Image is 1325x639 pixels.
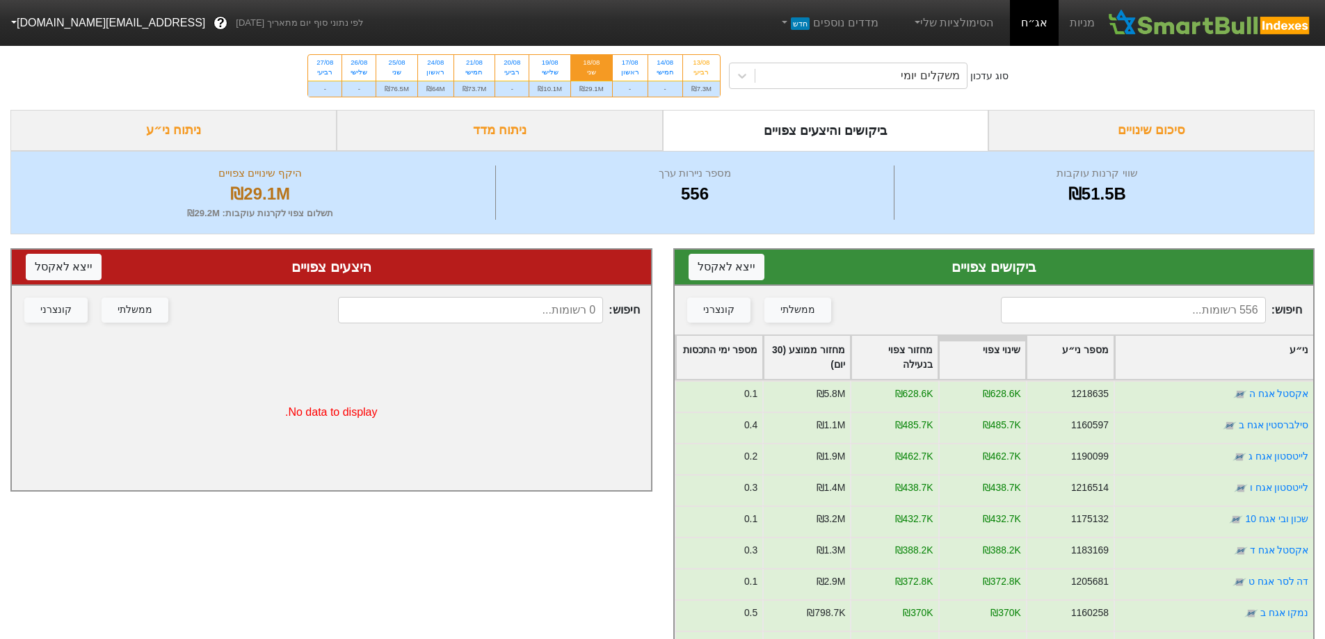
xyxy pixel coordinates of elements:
div: ניתוח ני״ע [10,110,337,151]
div: - [613,81,648,97]
div: 13/08 [691,58,712,67]
div: היקף שינויים צפויים [29,165,492,181]
div: ₪798.7K [807,606,845,620]
a: סילברסטין אגח ב [1238,419,1308,430]
div: 1218635 [1070,387,1108,401]
a: לייטסטון אגח ג [1248,451,1308,462]
div: 0.2 [744,449,757,464]
img: tase link [1233,481,1247,495]
img: SmartBull [1106,9,1314,37]
span: חיפוש : [1001,297,1302,323]
div: ₪432.7K [894,512,933,526]
div: ראשון [426,67,445,77]
a: הסימולציות שלי [906,9,999,37]
div: ₪370K [990,606,1020,620]
img: tase link [1244,606,1258,620]
img: tase link [1229,512,1243,526]
div: 26/08 [351,58,367,67]
button: ייצא לאקסל [689,254,764,280]
span: לפי נתוני סוף יום מתאריך [DATE] [236,16,363,30]
div: Toggle SortBy [851,336,938,379]
div: 0.3 [744,480,757,495]
div: Toggle SortBy [676,336,762,379]
div: קונצרני [703,302,734,318]
div: 20/08 [504,58,520,67]
div: ₪1.9M [816,449,845,464]
div: ₪3.2M [816,512,845,526]
div: קונצרני [40,302,72,318]
div: היצעים צפויים [26,257,637,277]
input: 556 רשומות... [1001,297,1266,323]
div: ביקושים צפויים [689,257,1300,277]
div: Toggle SortBy [1027,336,1113,379]
div: ₪462.7K [894,449,933,464]
div: סוג עדכון [970,69,1009,83]
div: שני [385,67,409,77]
span: ? [217,14,225,33]
div: 19/08 [538,58,562,67]
span: חיפוש : [338,297,639,323]
div: ₪7.3M [683,81,720,97]
div: ₪438.7K [894,480,933,495]
div: 0.3 [744,543,757,558]
a: נמקו אגח ב [1260,607,1308,618]
div: 1216514 [1070,480,1108,495]
img: tase link [1233,544,1247,558]
img: tase link [1232,575,1246,589]
div: ₪1.4M [816,480,845,495]
div: תשלום צפוי לקרנות עוקבות : ₪29.2M [29,207,492,220]
div: 1160597 [1070,418,1108,432]
a: מדדים נוספיםחדש [773,9,884,37]
div: שלישי [538,67,562,77]
div: ₪370K [903,606,933,620]
div: 17/08 [621,58,639,67]
div: חמישי [657,67,674,77]
div: 1190099 [1070,449,1108,464]
div: 1160258 [1070,606,1108,620]
div: ₪1.1M [816,418,845,432]
div: 14/08 [657,58,674,67]
div: 0.4 [744,418,757,432]
div: - [308,81,342,97]
div: רביעי [691,67,712,77]
div: ₪51.5B [898,181,1296,207]
img: tase link [1232,387,1246,401]
div: שני [579,67,604,77]
div: 24/08 [426,58,445,67]
div: ₪388.2K [894,543,933,558]
div: ביקושים והיצעים צפויים [663,110,989,151]
div: ₪628.6K [894,387,933,401]
span: חדש [791,17,810,30]
button: ייצא לאקסל [26,254,102,280]
div: ₪73.7M [454,81,495,97]
div: ₪10.1M [529,81,570,97]
div: 25/08 [385,58,409,67]
div: ₪76.5M [376,81,417,97]
div: ניתוח מדד [337,110,663,151]
div: 0.1 [744,512,757,526]
div: ₪372.8K [982,574,1020,589]
button: ממשלתי [764,298,831,323]
div: ₪462.7K [982,449,1020,464]
div: רביעי [316,67,333,77]
a: אקסטל אגח ה [1248,388,1308,399]
div: Toggle SortBy [939,336,1025,379]
div: ראשון [621,67,639,77]
div: ממשלתי [118,302,152,318]
div: ₪64M [418,81,453,97]
div: חמישי [463,67,487,77]
input: 0 רשומות... [338,297,603,323]
a: אקסטל אגח ד [1249,544,1308,556]
div: שלישי [351,67,367,77]
div: שווי קרנות עוקבות [898,165,1296,181]
div: ₪485.7K [982,418,1020,432]
div: משקלים יומי [901,67,959,84]
div: 1205681 [1070,574,1108,589]
div: - [495,81,529,97]
div: ₪438.7K [982,480,1020,495]
img: tase link [1222,419,1236,432]
div: ₪388.2K [982,543,1020,558]
div: Toggle SortBy [764,336,850,379]
div: ₪372.8K [894,574,933,589]
div: ממשלתי [780,302,815,318]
